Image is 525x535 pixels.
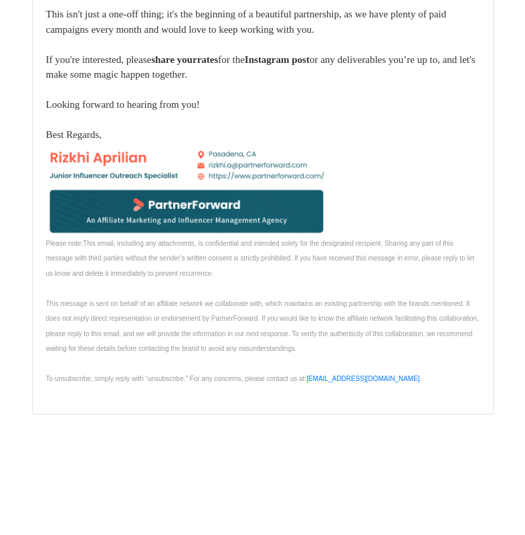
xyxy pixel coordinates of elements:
span: Please note: [46,240,84,247]
span: To unsubscribe, simply reply with “unsubscribe.” For any concerns, please contact us at: . [46,375,422,382]
img: AIorK4zOazOKYqffWc1pKip0tI9Yr9jwScg45E5o24tfcGa2l0mRZU8muMHb1tjuu-CmBkr3Pp47crNFcqmj [46,143,327,235]
b: share your rates [151,54,218,65]
span: This message is sent on behalf of an affiliate network we collaborate with, which maintains an ex... [46,300,479,353]
font: This email, including any attachments, is confidential and intended solely for the designated rec... [46,240,475,277]
a: [EMAIL_ADDRESS][DOMAIN_NAME] [306,375,419,382]
b: Instagram post [245,54,310,65]
iframe: Chat Widget [458,471,525,535]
